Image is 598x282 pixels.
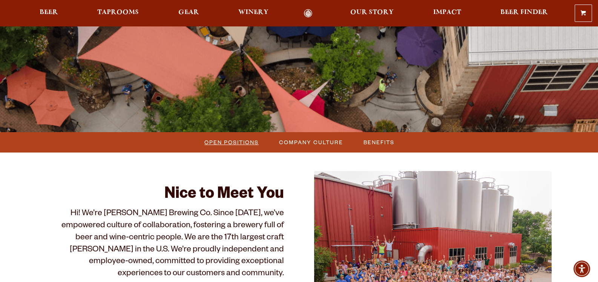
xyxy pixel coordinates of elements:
span: Impact [433,9,461,15]
a: Beer [35,9,63,18]
span: Our Story [350,9,394,15]
a: Winery [233,9,273,18]
span: Winery [238,9,268,15]
a: Benefits [359,137,398,148]
a: Beer Finder [495,9,553,18]
a: Gear [173,9,204,18]
span: Company Culture [279,137,343,148]
span: Gear [178,9,199,15]
div: Accessibility Menu [573,260,590,277]
span: Open Positions [204,137,259,148]
a: Impact [428,9,466,18]
a: Taprooms [92,9,144,18]
span: Beer Finder [500,9,548,15]
h2: Nice to Meet You [46,186,284,204]
span: Beer [40,9,58,15]
a: Our Story [345,9,399,18]
a: Company Culture [274,137,347,148]
span: Hi! We’re [PERSON_NAME] Brewing Co. Since [DATE], we’ve empowered culture of collaboration, foste... [61,210,284,279]
a: Open Positions [200,137,262,148]
a: Odell Home [294,9,322,18]
span: Benefits [363,137,394,148]
span: Taprooms [97,9,139,15]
